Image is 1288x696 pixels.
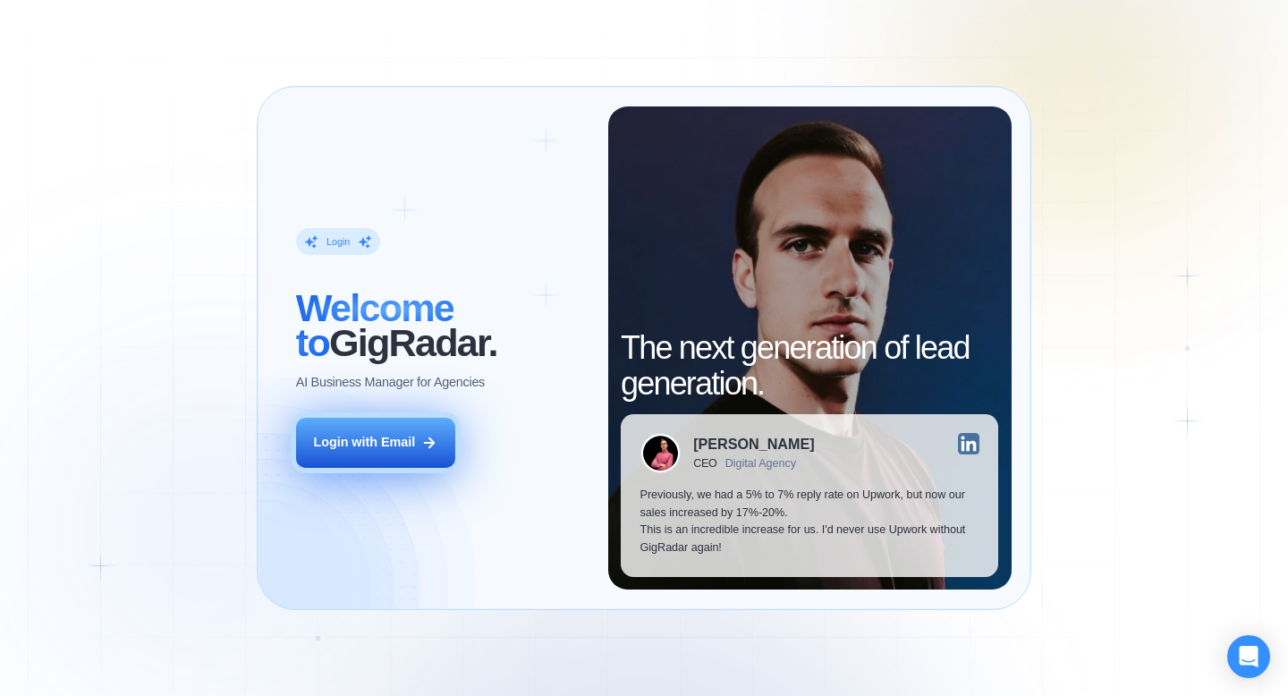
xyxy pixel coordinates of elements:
[640,487,979,557] p: Previously, we had a 5% to 7% reply rate on Upwork, but now our sales increased by 17%-20%. This ...
[326,235,350,248] div: Login
[725,457,796,470] div: Digital Agency
[296,291,589,361] h2: ‍ GigRadar.
[693,437,814,451] div: [PERSON_NAME]
[296,418,455,468] button: Login with Email
[296,286,453,365] span: Welcome to
[621,330,998,401] h2: The next generation of lead generation.
[313,434,415,452] div: Login with Email
[1227,635,1270,678] div: Open Intercom Messenger
[296,374,485,392] p: AI Business Manager for Agencies
[693,457,717,470] div: CEO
